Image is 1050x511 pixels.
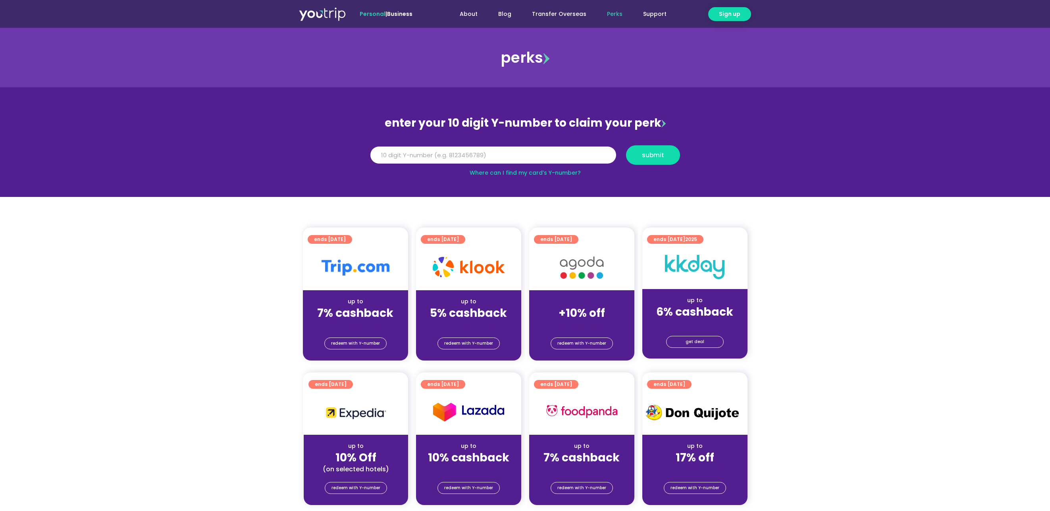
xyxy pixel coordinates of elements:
span: redeem with Y-number [331,482,380,494]
div: up to [422,442,515,450]
div: (on selected hotels) [310,465,402,473]
a: redeem with Y-number [324,337,387,349]
span: ends [DATE] [427,235,459,244]
div: (for stays only) [649,319,741,328]
span: submit [642,152,664,158]
span: redeem with Y-number [670,482,719,494]
a: ends [DATE] [534,380,578,389]
div: (for stays only) [536,465,628,473]
span: ends [DATE] [540,235,572,244]
div: up to [649,296,741,305]
div: (for stays only) [422,320,515,329]
form: Y Number [370,145,680,171]
span: redeem with Y-number [331,338,380,349]
strong: +10% off [559,305,605,321]
a: redeem with Y-number [437,482,500,494]
span: ends [DATE] [653,235,697,244]
span: 2025 [685,236,697,243]
div: (for stays only) [422,465,515,473]
span: redeem with Y-number [444,338,493,349]
a: redeem with Y-number [551,337,613,349]
strong: 5% cashback [430,305,507,321]
strong: 6% cashback [656,304,733,320]
a: Support [633,7,677,21]
a: redeem with Y-number [325,482,387,494]
strong: 17% off [676,450,714,465]
div: (for stays only) [536,320,628,329]
span: redeem with Y-number [557,338,606,349]
strong: 10% Off [335,450,376,465]
a: ends [DATE] [647,380,692,389]
span: up to [574,297,589,305]
a: ends [DATE] [421,235,465,244]
a: redeem with Y-number [551,482,613,494]
button: submit [626,145,680,165]
a: ends [DATE] [421,380,465,389]
a: ends [DATE] [534,235,578,244]
span: ends [DATE] [653,380,685,389]
a: ends [DATE] [308,380,353,389]
div: (for stays only) [649,465,741,473]
a: ends [DATE]2025 [647,235,703,244]
a: redeem with Y-number [664,482,726,494]
strong: 7% cashback [543,450,620,465]
div: up to [536,442,628,450]
a: ends [DATE] [308,235,352,244]
a: Blog [488,7,522,21]
strong: 7% cashback [317,305,393,321]
div: up to [310,442,402,450]
span: ends [DATE] [427,380,459,389]
span: | [360,10,412,18]
span: get deal [686,336,704,347]
div: up to [309,297,402,306]
a: Transfer Overseas [522,7,597,21]
a: About [449,7,488,21]
a: Where can I find my card’s Y-number? [470,169,581,177]
nav: Menu [434,7,677,21]
span: Personal [360,10,385,18]
span: redeem with Y-number [444,482,493,494]
div: enter your 10 digit Y-number to claim your perk [366,113,684,133]
span: Sign up [719,10,740,18]
span: ends [DATE] [315,380,347,389]
a: get deal [666,336,724,348]
span: ends [DATE] [314,235,346,244]
a: Sign up [708,7,751,21]
span: redeem with Y-number [557,482,606,494]
span: ends [DATE] [540,380,572,389]
strong: 10% cashback [428,450,509,465]
div: up to [649,442,741,450]
a: Perks [597,7,633,21]
a: Business [387,10,412,18]
a: redeem with Y-number [437,337,500,349]
div: up to [422,297,515,306]
input: 10 digit Y-number (e.g. 8123456789) [370,147,616,164]
div: (for stays only) [309,320,402,329]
